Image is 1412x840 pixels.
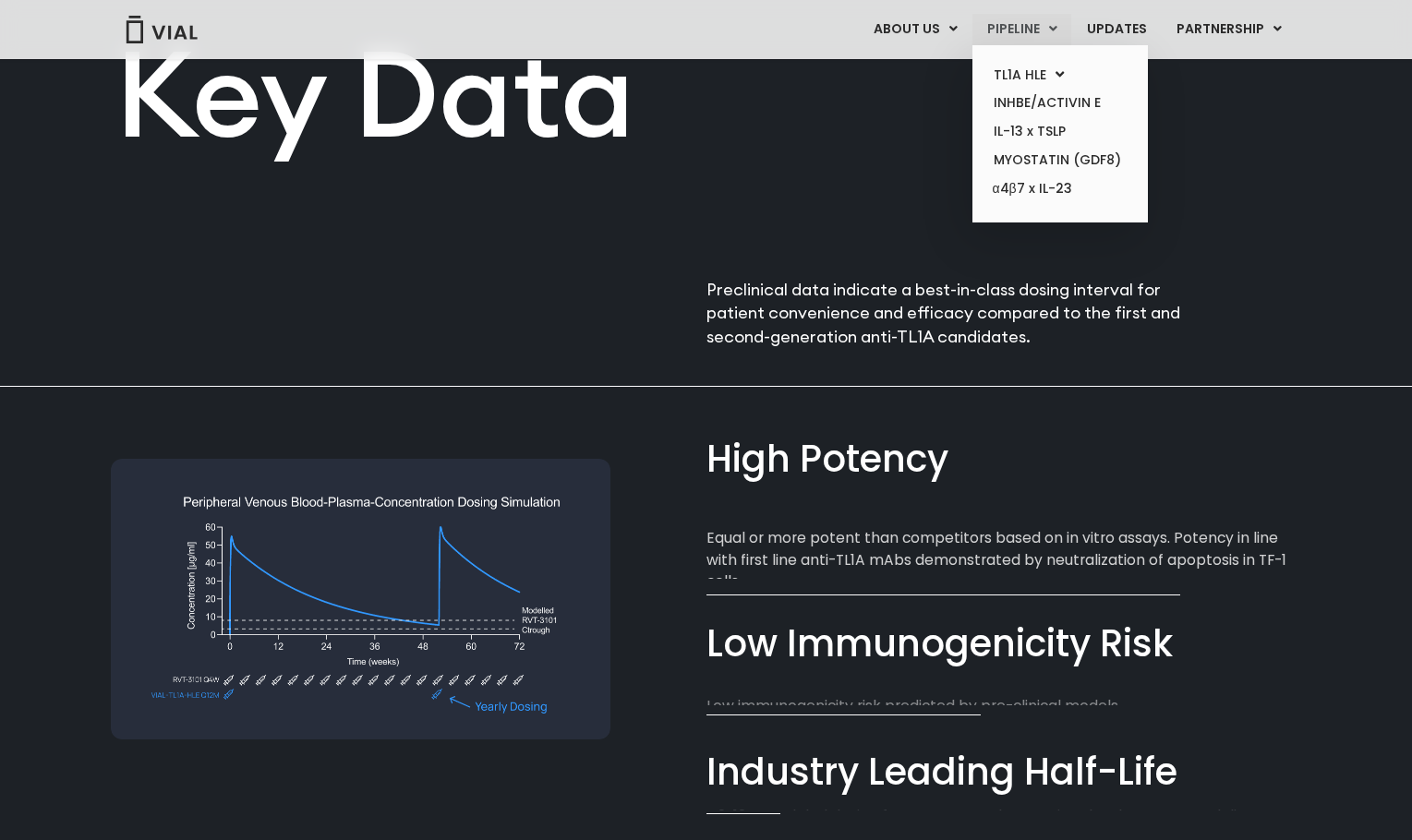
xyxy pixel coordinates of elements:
a: PARTNERSHIPMenu Toggle [1162,14,1297,45]
a: ABOUT USMenu Toggle [859,14,972,45]
img: Graph showing peripheral venous blood-plasma-concentration dosing simulation [111,459,610,740]
a: MYOSTATIN (GDF8) [979,146,1140,174]
a: TL1A HLEMenu Toggle [979,61,1140,90]
a: UPDATES [1072,14,1161,45]
p: Equal or more potent than competitors based on in vitro assays. Potency in line with first line a... [706,527,1302,592]
a: PIPELINEMenu Toggle [972,14,1071,45]
a: IL-13 x TSLP [979,117,1140,146]
img: Vial Logo [125,16,199,43]
div: Low Immunogenicity Risk​ [706,618,1302,671]
a: INHBE/ACTIVIN E [979,89,1140,117]
a: α4β7 x IL-23 [979,174,1140,204]
h2: Key Data [115,33,706,153]
div: High Potency​ [706,433,1302,486]
p: Low immunogenicity risk predicted by pre-clinical models.​ [706,695,1302,716]
p: Preclinical data indicate a best-in-class dosing interval for patient convenience and efficacy co... [706,278,1197,349]
div: Industry Leading Half-Life​ [706,746,1302,798]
